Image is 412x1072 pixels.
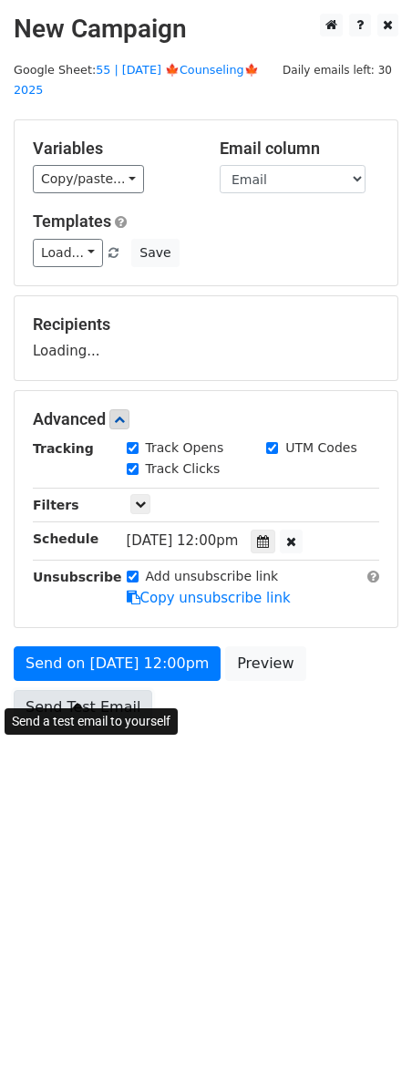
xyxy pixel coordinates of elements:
a: Copy unsubscribe link [127,590,291,606]
a: Preview [225,646,305,681]
div: Loading... [33,314,379,362]
a: Send on [DATE] 12:00pm [14,646,221,681]
button: Save [131,239,179,267]
a: Copy/paste... [33,165,144,193]
div: Send a test email to yourself [5,708,178,735]
small: Google Sheet: [14,63,259,98]
h5: Variables [33,139,192,159]
label: Track Clicks [146,459,221,479]
label: UTM Codes [285,438,356,458]
a: Templates [33,211,111,231]
strong: Tracking [33,441,94,456]
strong: Filters [33,498,79,512]
label: Add unsubscribe link [146,567,279,586]
a: Load... [33,239,103,267]
strong: Schedule [33,531,98,546]
strong: Unsubscribe [33,570,122,584]
label: Track Opens [146,438,224,458]
span: [DATE] 12:00pm [127,532,239,549]
a: 55 | [DATE] 🍁Counseling🍁 2025 [14,63,259,98]
h5: Advanced [33,409,379,429]
a: Send Test Email [14,690,152,725]
span: Daily emails left: 30 [276,60,398,80]
iframe: Chat Widget [321,984,412,1072]
h2: New Campaign [14,14,398,45]
h5: Recipients [33,314,379,335]
a: Daily emails left: 30 [276,63,398,77]
h5: Email column [220,139,379,159]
